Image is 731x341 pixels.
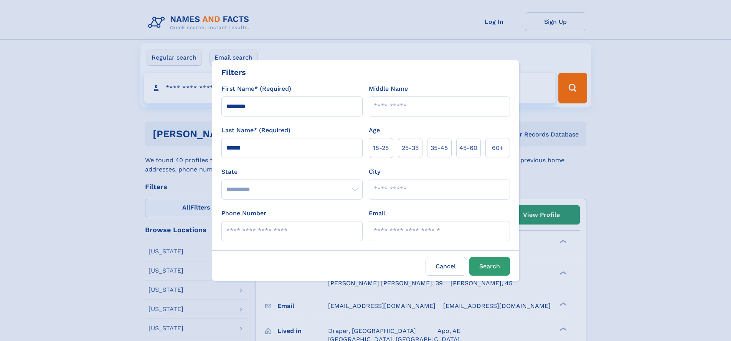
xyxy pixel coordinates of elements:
span: 35‑45 [431,143,448,153]
span: 25‑35 [402,143,419,153]
label: Middle Name [369,84,408,93]
label: State [221,167,363,176]
div: Filters [221,67,246,78]
label: Cancel [426,257,466,276]
label: City [369,167,380,176]
label: Last Name* (Required) [221,126,290,135]
label: Email [369,209,385,218]
span: 60+ [492,143,503,153]
span: 18‑25 [373,143,389,153]
label: Phone Number [221,209,266,218]
button: Search [469,257,510,276]
span: 45‑60 [459,143,477,153]
label: Age [369,126,380,135]
label: First Name* (Required) [221,84,291,93]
